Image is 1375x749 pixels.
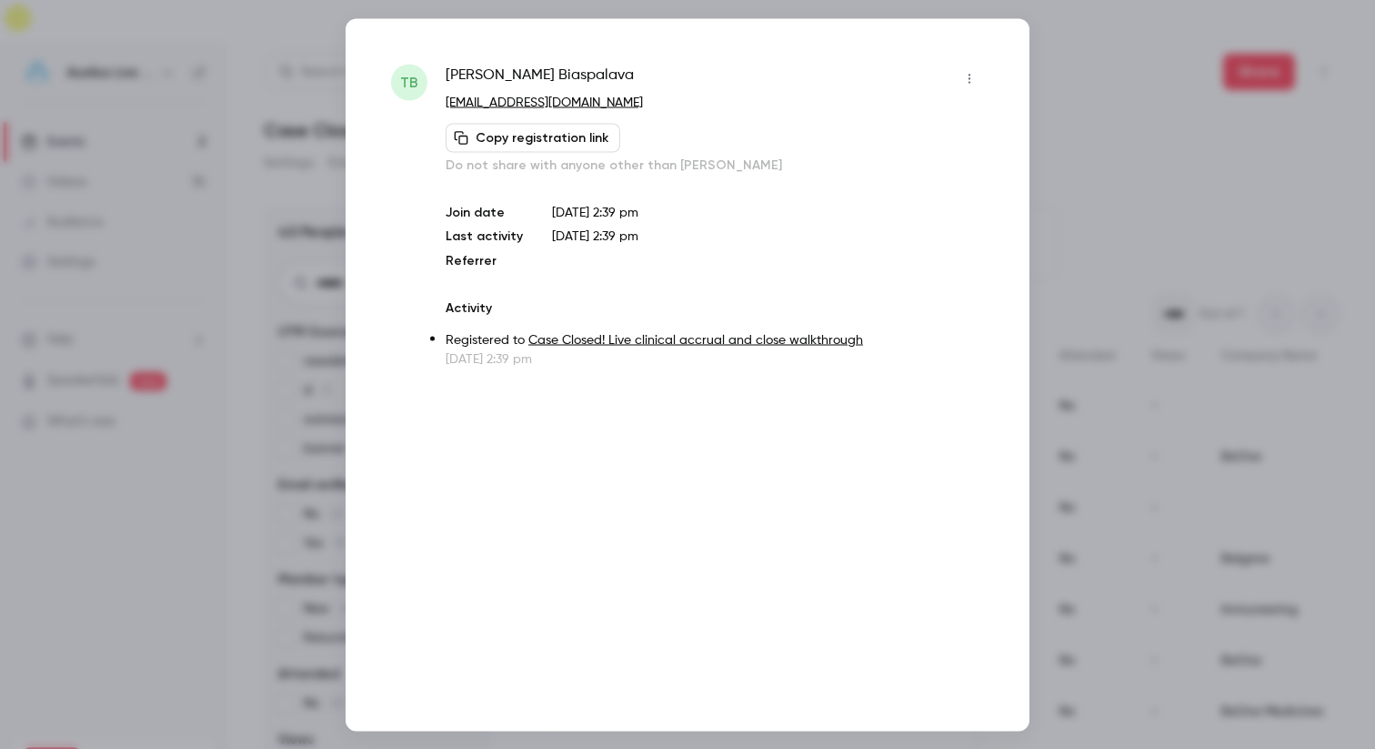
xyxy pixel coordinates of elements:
a: Case Closed! Live clinical accrual and close walkthrough [528,333,863,346]
p: Last activity [446,227,523,246]
p: [DATE] 2:39 pm [552,203,984,221]
span: [DATE] 2:39 pm [552,229,638,242]
p: Join date [446,203,523,221]
p: Referrer [446,251,523,269]
p: Activity [446,299,984,317]
span: TB [400,71,418,93]
span: [PERSON_NAME] Biaspalava [446,64,634,93]
p: Registered to [446,330,984,349]
button: Copy registration link [446,123,620,152]
p: [DATE] 2:39 pm [446,349,984,368]
p: Do not share with anyone other than [PERSON_NAME] [446,156,984,174]
a: [EMAIL_ADDRESS][DOMAIN_NAME] [446,96,643,108]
